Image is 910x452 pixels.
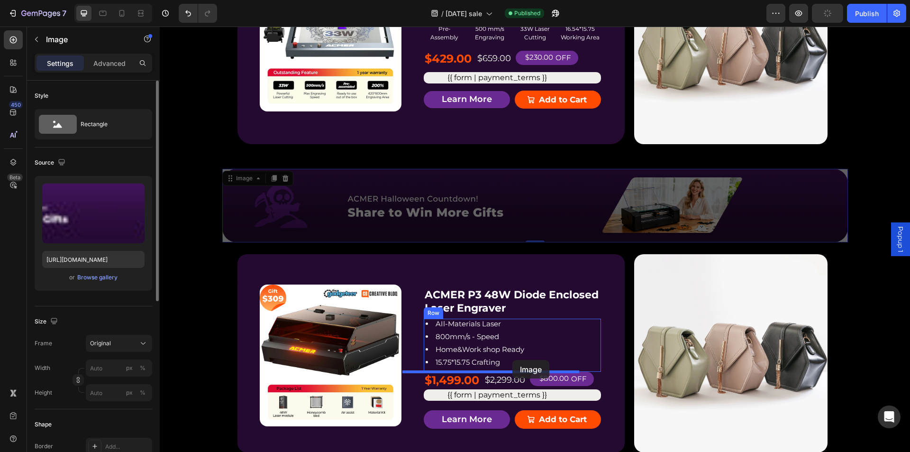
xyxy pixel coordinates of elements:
div: % [140,388,146,397]
div: Source [35,157,67,169]
p: Image [46,34,127,45]
iframe: Design area [160,27,910,452]
label: Height [35,388,52,397]
p: Advanced [93,58,126,68]
div: 450 [9,101,23,109]
button: Original [86,335,152,352]
button: % [124,362,135,374]
button: Browse gallery [77,273,118,282]
input: px% [86,360,152,377]
div: Undo/Redo [179,4,217,23]
div: Beta [7,174,23,181]
input: px% [86,384,152,401]
p: 7 [62,8,66,19]
span: or [69,272,75,283]
div: px [126,388,133,397]
label: Width [35,364,50,372]
div: Rectangle [81,113,138,135]
span: Popup 1 [736,200,746,226]
button: Publish [847,4,887,23]
div: Border [35,442,53,451]
span: / [441,9,444,18]
span: [DATE] sale [446,9,482,18]
button: % [124,387,135,398]
button: px [137,362,148,374]
button: 7 [4,4,71,23]
div: Style [35,92,48,100]
div: Add... [105,443,150,451]
div: px [126,364,133,372]
button: px [137,387,148,398]
input: https://example.com/image.jpg [42,251,145,268]
p: Settings [47,58,73,68]
span: Original [90,339,111,348]
span: Published [514,9,540,18]
div: Size [35,315,60,328]
img: preview-image [42,184,145,243]
div: Publish [855,9,879,18]
div: % [140,364,146,372]
div: Open Intercom Messenger [878,406,901,428]
div: Shape [35,420,52,429]
label: Frame [35,339,52,348]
